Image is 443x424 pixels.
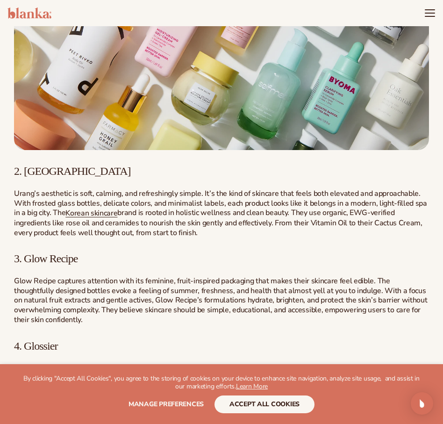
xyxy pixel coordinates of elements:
summary: Menu [424,7,436,19]
div: Open Intercom Messenger [411,392,433,415]
span: Manage preferences [129,400,204,409]
img: logo [7,7,51,19]
span: 4. Glossier [14,340,57,352]
span: 2. [GEOGRAPHIC_DATA] [14,165,131,177]
a: Korean skincare [65,208,117,218]
button: accept all cookies [214,395,314,413]
a: Learn More [236,382,268,391]
span: Urang’s aesthetic is soft, calming, and refreshingly simple. It’s the kind of skincare that feels... [14,188,427,218]
span: Glow Recipe captures attention with its feminine, fruit-inspired packaging that makes their skinc... [14,276,427,325]
span: With its signature baby pink packaging and minimalist design, every Glossier product feels intent... [14,363,416,383]
span: brand is rooted in holistic wellness and clean beauty. They use organic, EWG-verified ingredients... [14,208,422,237]
p: By clicking "Accept All Cookies", you agree to the storing of cookies on your device to enhance s... [19,375,424,391]
span: 3. Glow Recipe [14,252,78,265]
button: Manage preferences [129,395,204,413]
